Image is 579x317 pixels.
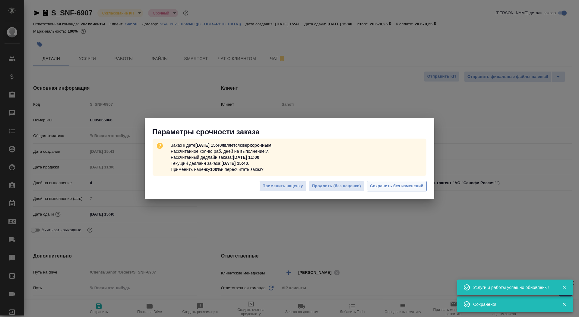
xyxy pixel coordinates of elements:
[195,143,222,148] b: [DATE] 15:40
[152,127,434,137] p: Параметры срочности заказа
[210,167,221,172] b: 100%
[309,181,364,191] button: Продлить (без наценки)
[259,181,306,191] button: Применить наценку
[266,149,268,154] b: 7
[473,284,553,290] div: Услуги и работы успешно обновлены!
[370,183,423,190] span: Сохранить без изменений
[312,183,361,190] span: Продлить (без наценки)
[263,183,303,190] span: Применить наценку
[473,301,553,307] div: Сохранено!
[558,302,570,307] button: Закрыть
[558,285,570,290] button: Закрыть
[221,161,248,166] b: [DATE] 15:40
[240,143,271,148] b: сверхсрочным
[367,181,427,191] button: Сохранить без изменений
[168,140,275,175] p: Заказ к дате является . Рассчитанное кол-во раб. дней на выполнение: . Рассчитанный дедлайн заказ...
[233,155,259,160] b: [DATE] 11:00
